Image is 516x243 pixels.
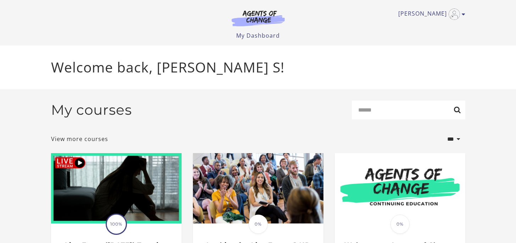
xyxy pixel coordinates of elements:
[390,215,410,234] span: 0%
[236,32,280,39] a: My Dashboard
[51,135,108,143] a: View more courses
[51,57,465,78] p: Welcome back, [PERSON_NAME] S!
[398,9,462,20] a: Toggle menu
[224,10,292,26] img: Agents of Change Logo
[107,215,126,234] span: 100%
[249,215,268,234] span: 0%
[51,102,132,118] h2: My courses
